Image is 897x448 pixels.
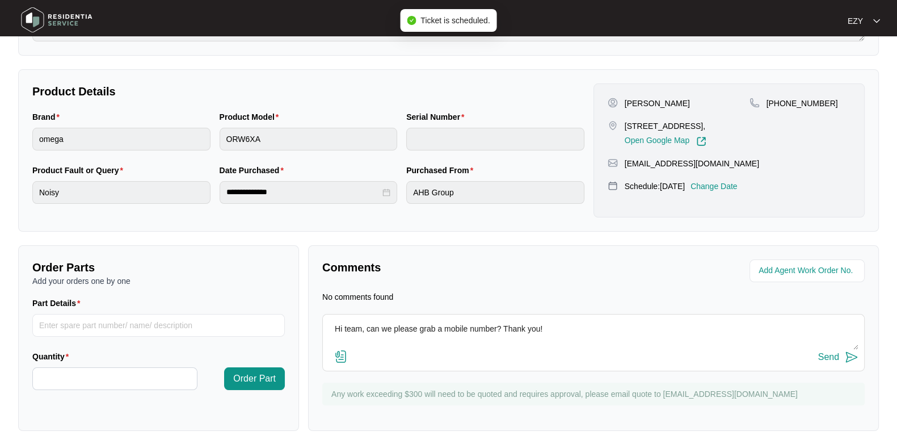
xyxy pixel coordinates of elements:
input: Add Agent Work Order No. [759,264,858,278]
img: map-pin [608,158,618,168]
input: Part Details [32,314,285,337]
label: Date Purchased [220,165,288,176]
textarea: Hi team, can we please grab a mobile number? Thank you! [329,320,858,350]
span: check-circle [407,16,416,25]
img: user-pin [608,98,618,108]
p: Order Parts [32,259,285,275]
label: Brand [32,111,64,123]
span: Order Part [233,372,276,386]
input: Date Purchased [226,186,381,198]
img: file-attachment-doc.svg [334,350,348,363]
p: Comments [322,259,586,275]
img: residentia service logo [17,3,96,37]
p: Schedule: [DATE] [625,181,685,192]
button: Order Part [224,367,285,390]
input: Quantity [33,368,197,390]
p: Any work exceeding $300 will need to be quoted and requires approval, please email quote to [EMAI... [331,388,859,400]
p: [STREET_ADDRESS], [625,120,706,132]
input: Product Fault or Query [32,181,210,204]
p: Change Date [690,181,738,192]
p: EZY [848,15,863,27]
img: send-icon.svg [845,350,858,364]
label: Quantity [32,351,73,362]
input: Brand [32,128,210,150]
div: Send [818,352,839,362]
p: Add your orders one by one [32,275,285,287]
img: map-pin [608,181,618,191]
p: No comments found [322,291,393,303]
p: [PERSON_NAME] [625,98,690,109]
label: Serial Number [406,111,469,123]
a: Open Google Map [625,136,706,146]
p: [EMAIL_ADDRESS][DOMAIN_NAME] [625,158,759,169]
input: Product Model [220,128,398,150]
img: Link-External [696,136,706,146]
label: Product Fault or Query [32,165,128,176]
label: Purchased From [406,165,478,176]
img: dropdown arrow [873,18,880,24]
img: map-pin [608,120,618,131]
span: Ticket is scheduled. [420,16,490,25]
input: Serial Number [406,128,584,150]
label: Product Model [220,111,284,123]
p: [PHONE_NUMBER] [767,98,838,109]
input: Purchased From [406,181,584,204]
img: map-pin [749,98,760,108]
label: Part Details [32,298,85,309]
button: Send [818,350,858,365]
p: Product Details [32,83,584,99]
